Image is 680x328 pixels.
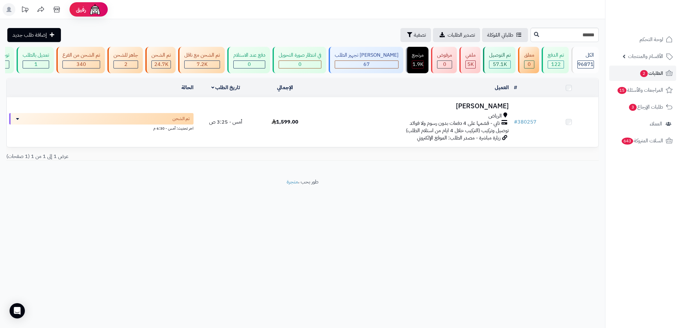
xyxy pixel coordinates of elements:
a: السلات المتروكة643 [609,133,676,148]
a: دفع عند الاستلام 0 [226,47,271,73]
span: 643 [622,138,633,145]
div: اخر تحديث: أمس - 6:30 م [9,125,194,131]
a: الحالة [181,84,194,91]
div: جاهز للشحن [113,52,138,59]
span: الأقسام والمنتجات [628,52,663,61]
div: 67 [335,61,398,68]
a: في انتظار صورة التحويل 0 [271,47,327,73]
span: 0 [443,61,446,68]
div: معلق [524,52,534,59]
div: تم التوصيل [489,52,511,59]
img: logo-2.png [637,17,674,30]
div: 340 [63,61,100,68]
div: [PERSON_NAME] تجهيز الطلب [335,52,398,59]
div: دفع عند الاستلام [233,52,265,59]
div: مرتجع [412,52,424,59]
span: طلبات الإرجاع [628,103,663,111]
h3: [PERSON_NAME] [317,103,509,110]
span: 24.7K [154,61,168,68]
a: مرتجع 1.9K [405,47,430,73]
span: 2 [124,61,128,68]
div: 1 [23,61,49,68]
div: 4999 [466,61,475,68]
span: تم الشحن [172,116,190,122]
a: تم التوصيل 57.1K [482,47,517,73]
a: تم الشحن 24.7K [144,47,177,73]
span: 1.9K [413,61,423,68]
a: #380257 [514,118,537,126]
div: 2 [114,61,138,68]
div: الكل [577,52,594,59]
span: رفيق [76,6,86,13]
span: أمس - 3:25 ص [209,118,242,126]
div: مرفوض [437,52,452,59]
span: طلباتي المُوكلة [487,31,513,39]
div: 0 [234,61,265,68]
a: الكل96871 [570,47,600,73]
span: تصدير الطلبات [448,31,475,39]
span: 1 [34,61,38,68]
a: المراجعات والأسئلة15 [609,82,676,98]
span: 0 [528,61,531,68]
a: العميل [495,84,509,91]
div: عرض 1 إلى 1 من 1 (1 صفحات) [2,153,303,160]
span: توصيل وتركيب (التركيب خلال 4 ايام من استلام الطلب) [406,127,509,134]
div: تم الشحن من الفرع [62,52,100,59]
div: 0 [279,61,321,68]
span: 0 [248,61,251,68]
div: في انتظار صورة التحويل [279,52,321,59]
span: المراجعات والأسئلة [617,86,663,95]
span: تصفية [414,31,426,39]
div: 0 [437,61,452,68]
img: ai-face.png [89,3,101,16]
a: تم الشحن مع ناقل 7.2K [177,47,226,73]
span: الرياض [488,112,502,120]
span: زيارة مباشرة - مصدر الطلب: الموقع الإلكتروني [417,134,501,142]
div: 0 [524,61,534,68]
span: 2 [640,70,648,77]
div: Open Intercom Messenger [10,303,25,318]
span: الطلبات [640,69,663,78]
a: تحديثات المنصة [17,3,33,18]
a: تصدير الطلبات [433,28,480,42]
button: تصفية [400,28,431,42]
a: تم الدفع 122 [540,47,570,73]
span: # [514,118,517,126]
a: ملغي 5K [458,47,482,73]
div: ملغي [465,52,476,59]
span: 3 [629,104,637,111]
a: العملاء [609,116,676,132]
span: 57.1K [493,61,507,68]
div: تم الدفع [548,52,564,59]
a: طلبات الإرجاع3 [609,99,676,115]
span: 340 [77,61,86,68]
span: لوحة التحكم [640,35,663,44]
a: طلباتي المُوكلة [482,28,528,42]
div: 122 [548,61,564,68]
div: 1851 [412,61,423,68]
span: 96871 [578,61,594,68]
a: متجرة [287,178,298,186]
span: 5K [467,61,474,68]
a: تعديل بالطلب 1 [15,47,55,73]
a: تاريخ الطلب [211,84,240,91]
a: مرفوض 0 [430,47,458,73]
span: 7.2K [197,61,208,68]
span: 0 [298,61,302,68]
span: 1,599.00 [272,118,298,126]
a: لوحة التحكم [609,32,676,47]
span: 15 [618,87,626,94]
span: السلات المتروكة [621,136,663,145]
span: تابي - قسّمها على 4 دفعات بدون رسوم ولا فوائد [410,120,500,127]
a: الطلبات2 [609,66,676,81]
span: العملاء [650,119,662,128]
div: تعديل بالطلب [23,52,49,59]
a: # [514,84,517,91]
a: جاهز للشحن 2 [106,47,144,73]
a: معلق 0 [517,47,540,73]
div: 24743 [152,61,171,68]
span: إضافة طلب جديد [12,31,47,39]
div: تم الشحن مع ناقل [184,52,220,59]
a: [PERSON_NAME] تجهيز الطلب 67 [327,47,405,73]
span: 122 [551,61,561,68]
